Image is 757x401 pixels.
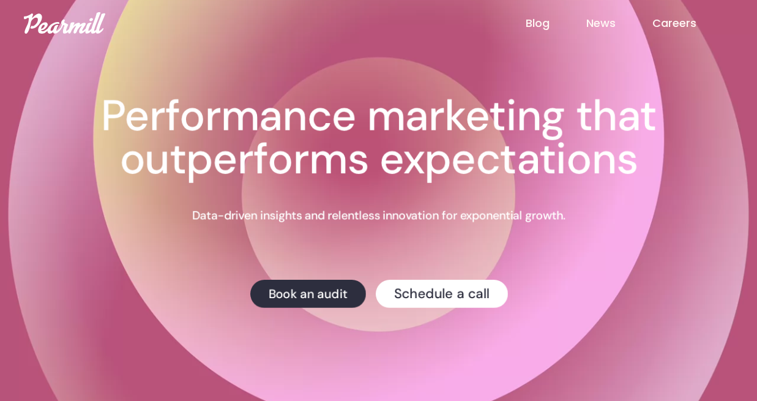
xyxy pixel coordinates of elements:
[586,15,652,31] a: News
[192,208,565,223] p: Data-driven insights and relentless innovation for exponential growth.
[62,95,695,181] h1: Performance marketing that outperforms expectations
[24,12,105,34] img: Pearmill logo
[526,15,586,31] a: Blog
[375,279,507,307] a: Schedule a call
[250,279,365,307] a: Book an audit
[652,15,733,31] a: Careers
